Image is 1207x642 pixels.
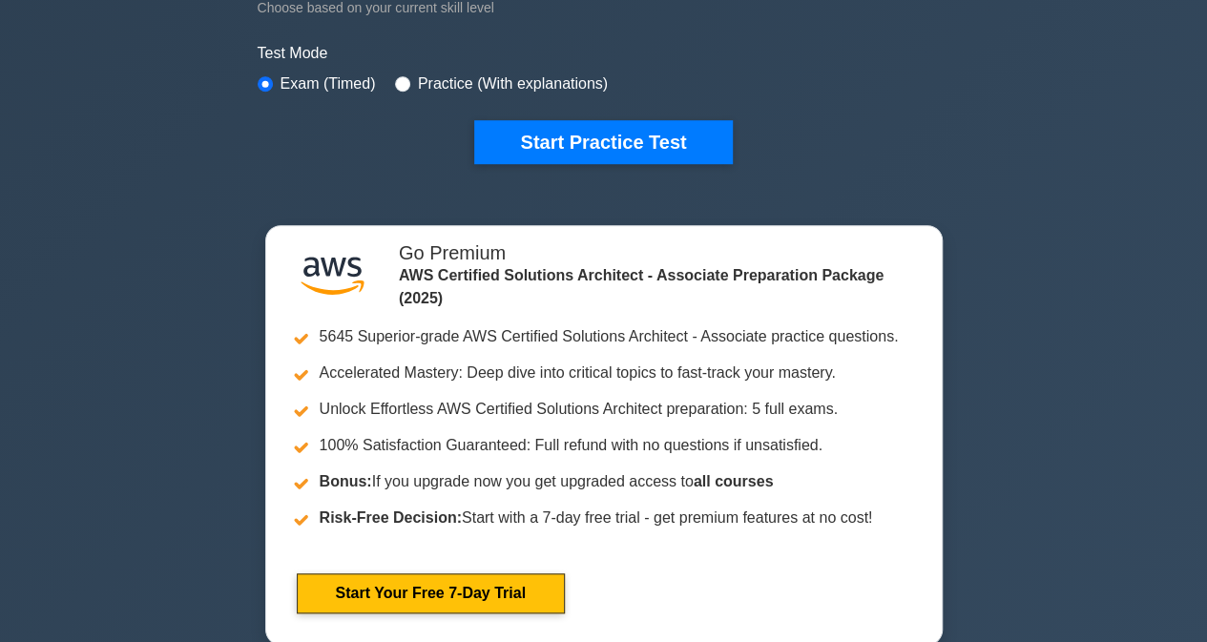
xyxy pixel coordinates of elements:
[281,72,376,95] label: Exam (Timed)
[418,72,608,95] label: Practice (With explanations)
[297,573,565,613] a: Start Your Free 7-Day Trial
[258,42,950,65] label: Test Mode
[474,120,732,164] button: Start Practice Test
